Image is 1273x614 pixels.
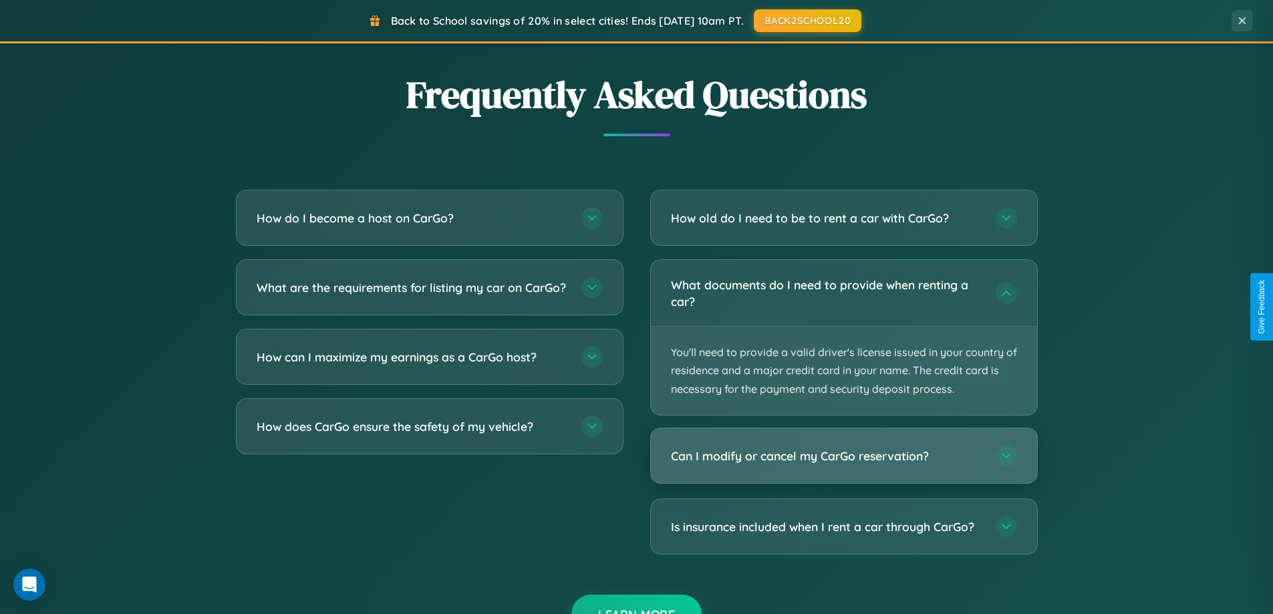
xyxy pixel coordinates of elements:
[754,9,861,32] button: BACK2SCHOOL20
[651,327,1037,415] p: You'll need to provide a valid driver's license issued in your country of residence and a major c...
[1257,280,1266,334] div: Give Feedback
[671,518,982,535] h3: Is insurance included when I rent a car through CarGo?
[257,418,568,435] h3: How does CarGo ensure the safety of my vehicle?
[236,69,1038,120] h2: Frequently Asked Questions
[257,210,568,226] h3: How do I become a host on CarGo?
[391,14,744,27] span: Back to School savings of 20% in select cities! Ends [DATE] 10am PT.
[257,349,568,365] h3: How can I maximize my earnings as a CarGo host?
[13,569,45,601] div: Open Intercom Messenger
[671,210,982,226] h3: How old do I need to be to rent a car with CarGo?
[671,277,982,309] h3: What documents do I need to provide when renting a car?
[671,448,982,464] h3: Can I modify or cancel my CarGo reservation?
[257,279,568,296] h3: What are the requirements for listing my car on CarGo?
